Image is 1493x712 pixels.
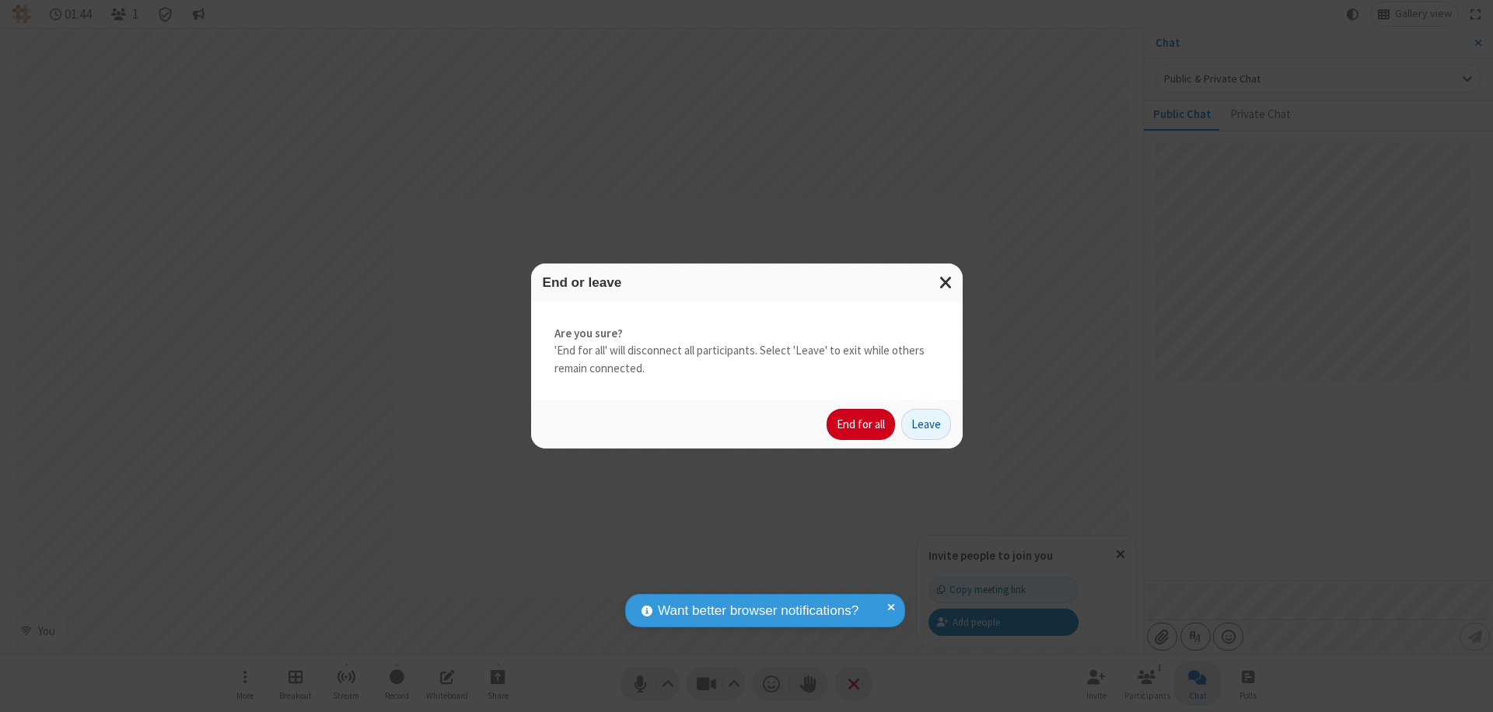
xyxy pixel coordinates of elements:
button: Close modal [930,264,963,302]
h3: End or leave [543,275,951,290]
strong: Are you sure? [554,325,939,343]
button: End for all [827,409,895,440]
span: Want better browser notifications? [658,601,858,621]
button: Leave [901,409,951,440]
div: 'End for all' will disconnect all participants. Select 'Leave' to exit while others remain connec... [531,302,963,401]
